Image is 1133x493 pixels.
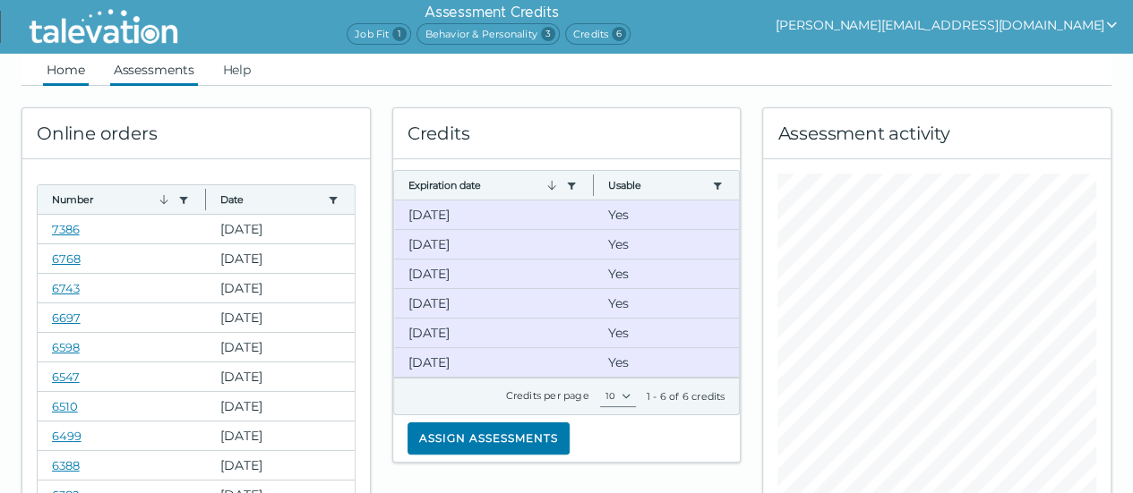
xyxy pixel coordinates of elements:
a: Assessments [110,54,198,86]
a: 6598 [52,340,80,354]
clr-dg-cell: [DATE] [206,392,354,421]
span: 3 [541,27,555,41]
button: show user actions [776,14,1119,36]
clr-dg-cell: [DATE] [394,259,594,288]
clr-dg-cell: Yes [594,289,739,318]
a: 6388 [52,458,80,472]
button: Date [220,192,320,207]
clr-dg-cell: Yes [594,319,739,347]
div: Online orders [22,108,370,159]
div: 1 - 6 of 6 credits [647,389,725,404]
button: Usable [608,178,705,192]
button: Column resize handle [588,166,599,204]
span: Job Fit [347,23,411,45]
clr-dg-cell: [DATE] [206,333,354,361]
button: Expiration date [408,178,559,192]
clr-dg-cell: Yes [594,230,739,259]
div: Credits [393,108,741,159]
h6: Assessment Credits [347,2,636,23]
div: Assessment activity [763,108,1111,159]
span: Credits [565,23,631,45]
button: Assign assessments [408,422,570,455]
a: 6510 [52,399,78,413]
clr-dg-cell: [DATE] [206,244,354,273]
a: 6768 [52,251,81,266]
clr-dg-cell: [DATE] [394,230,594,259]
clr-dg-cell: [DATE] [206,303,354,332]
a: Help [219,54,255,86]
clr-dg-cell: [DATE] [394,289,594,318]
clr-dg-cell: Yes [594,348,739,377]
clr-dg-cell: Yes [594,200,739,229]
a: 6743 [52,281,80,295]
a: 6547 [52,370,80,384]
a: 6697 [52,310,81,325]
clr-dg-cell: [DATE] [206,362,354,391]
span: 6 [612,27,626,41]
a: Home [43,54,89,86]
clr-dg-cell: [DATE] [206,215,354,243]
button: Column resize handle [200,180,211,218]
img: Talevation_Logo_Transparent_white.png [21,4,185,49]
clr-dg-cell: [DATE] [206,421,354,450]
span: 1 [392,27,407,41]
clr-dg-cell: [DATE] [206,274,354,302]
a: 6499 [52,429,82,443]
clr-dg-cell: Yes [594,259,739,288]
clr-dg-cell: [DATE] [394,319,594,347]
clr-dg-cell: [DATE] [206,451,354,480]
clr-dg-cell: [DATE] [394,348,594,377]
label: Credits per page [506,389,589,402]
a: 7386 [52,222,80,236]
button: Number [52,192,171,207]
span: Behavior & Personality [416,23,559,45]
clr-dg-cell: [DATE] [394,200,594,229]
